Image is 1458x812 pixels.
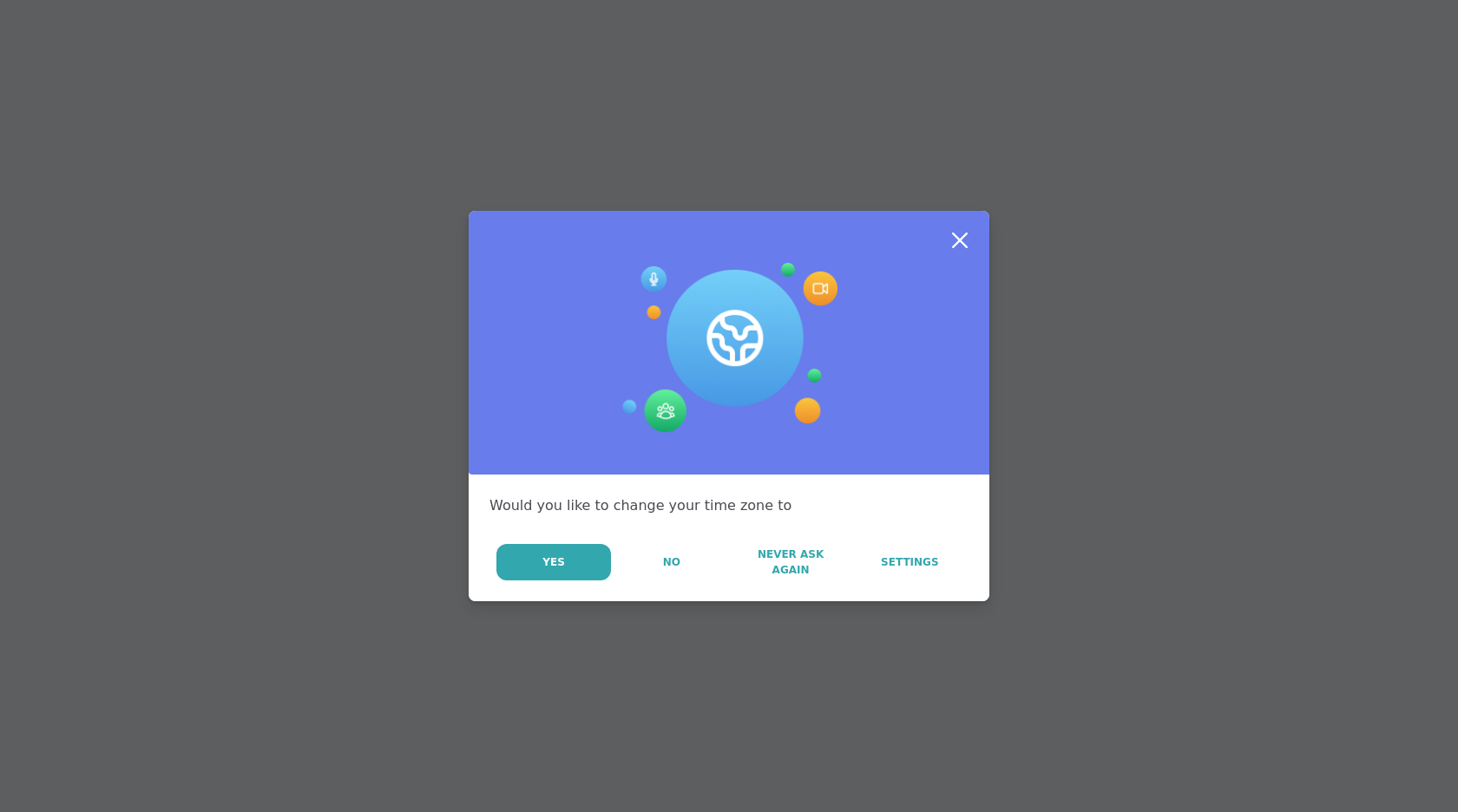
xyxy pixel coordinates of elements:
button: Yes [496,544,611,580]
div: Would you like to change your time zone to [489,495,969,516]
button: Never Ask Again [732,544,849,580]
span: Settings [881,554,939,570]
span: Never Ask Again [740,547,840,578]
button: No [613,544,730,580]
span: Yes [542,554,565,570]
img: Session Experience [621,263,837,433]
span: No [663,554,680,570]
a: Settings [851,544,969,580]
